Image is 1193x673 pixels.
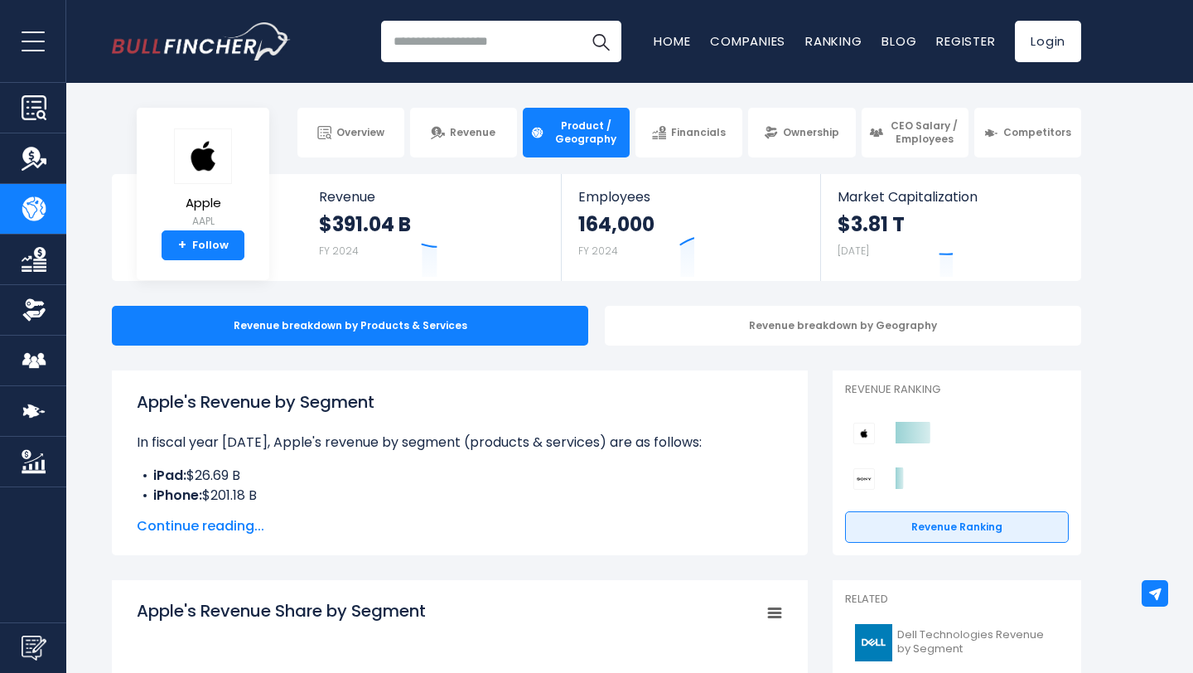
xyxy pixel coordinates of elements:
a: Go to homepage [112,22,290,61]
b: iPad: [153,466,186,485]
a: Revenue Ranking [845,511,1069,543]
a: Overview [297,108,404,157]
a: Revenue [410,108,517,157]
span: Employees [578,189,803,205]
span: Ownership [783,126,839,139]
a: Ownership [748,108,855,157]
small: AAPL [174,214,232,229]
h1: Apple's Revenue by Segment [137,390,783,414]
li: $26.69 B [137,466,783,486]
span: Competitors [1003,126,1071,139]
button: Search [580,21,621,62]
small: [DATE] [838,244,869,258]
a: Revenue $391.04 B FY 2024 [302,174,562,281]
a: Companies [710,32,785,50]
a: Financials [635,108,742,157]
span: Dell Technologies Revenue by Segment [897,628,1059,656]
small: FY 2024 [578,244,618,258]
img: Apple competitors logo [853,423,875,444]
a: CEO Salary / Employees [862,108,968,157]
strong: $391.04 B [319,211,411,237]
a: Employees 164,000 FY 2024 [562,174,819,281]
span: Overview [336,126,384,139]
a: Apple AAPL [173,128,233,231]
img: DELL logo [855,624,892,661]
span: Market Capitalization [838,189,1063,205]
strong: $3.81 T [838,211,905,237]
img: Sony Group Corporation competitors logo [853,468,875,490]
strong: + [178,238,186,253]
p: Related [845,593,1069,607]
p: In fiscal year [DATE], Apple's revenue by segment (products & services) are as follows: [137,433,783,453]
a: Login [1015,21,1081,62]
li: $201.18 B [137,486,783,506]
a: Blog [881,32,916,50]
img: Bullfincher logo [112,22,291,61]
p: Revenue Ranking [845,383,1069,397]
span: Financials [671,126,726,139]
a: Register [936,32,995,50]
small: FY 2024 [319,244,359,258]
a: Product / Geography [523,108,630,157]
span: Revenue [450,126,495,139]
img: Ownership [22,298,46,322]
span: Apple [174,196,232,211]
strong: 164,000 [578,211,654,237]
div: Revenue breakdown by Geography [605,306,1081,346]
a: Home [654,32,690,50]
b: iPhone: [153,486,202,505]
span: Revenue [319,189,545,205]
span: Product / Geography [549,119,622,145]
a: Dell Technologies Revenue by Segment [845,620,1069,666]
span: Continue reading... [137,516,783,536]
a: Market Capitalization $3.81 T [DATE] [821,174,1079,281]
a: Competitors [974,108,1081,157]
div: Revenue breakdown by Products & Services [112,306,588,346]
a: +Follow [162,230,244,260]
tspan: Apple's Revenue Share by Segment [137,599,426,622]
a: Ranking [805,32,862,50]
span: CEO Salary / Employees [888,119,961,145]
